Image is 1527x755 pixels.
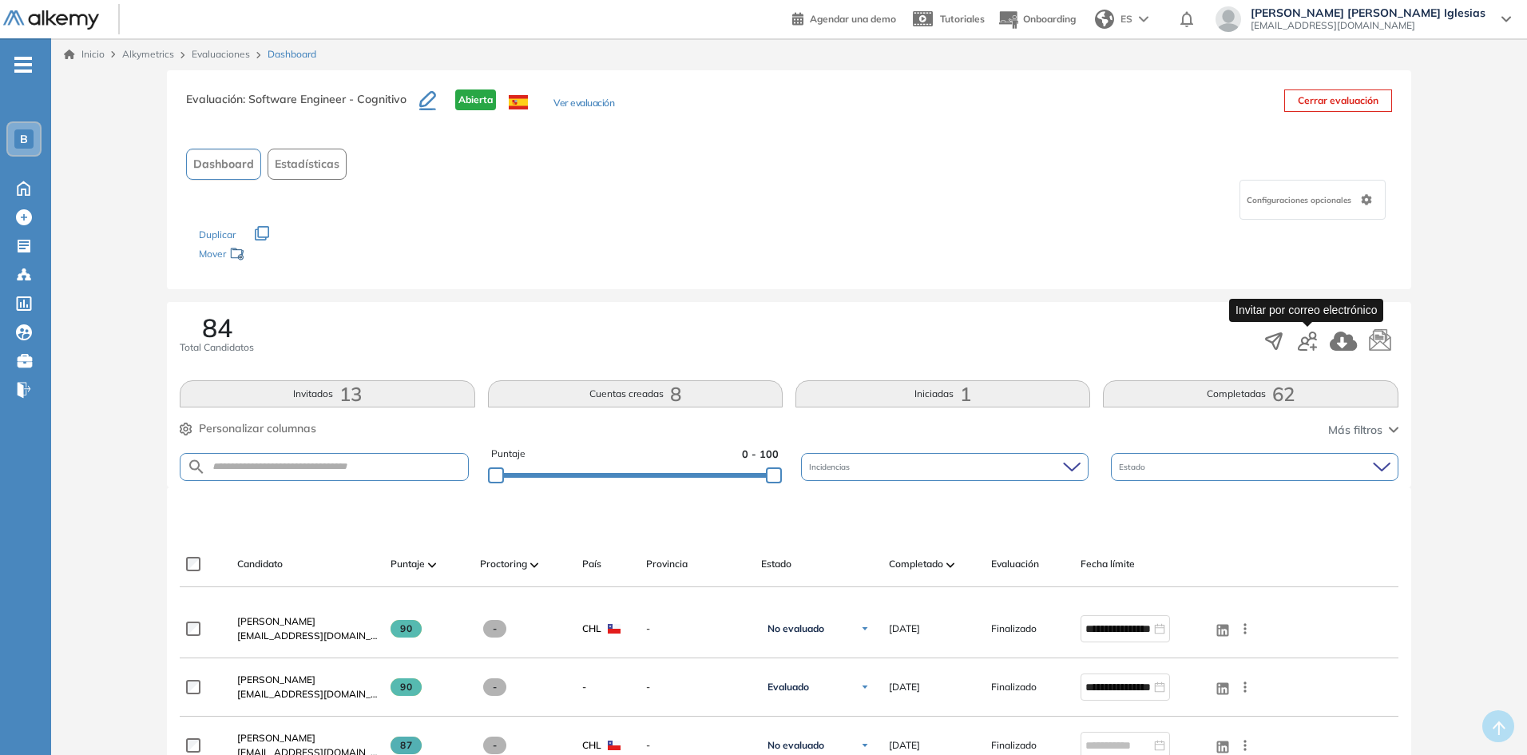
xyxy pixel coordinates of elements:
span: [EMAIL_ADDRESS][DOMAIN_NAME] [1251,19,1485,32]
button: Ver evaluación [553,96,614,113]
span: [PERSON_NAME] [237,674,315,685]
img: [missing "en.ARROW_ALT" translation] [530,562,538,567]
button: Cerrar evaluación [1284,89,1392,112]
span: 90 [391,678,422,696]
div: Configuraciones opcionales [1239,180,1386,220]
span: Finalizado [991,680,1037,694]
div: Incidencias [801,453,1089,481]
div: Mover [199,240,359,270]
span: Más filtros [1328,422,1382,439]
span: Provincia [646,557,688,571]
span: Agendar una demo [810,13,896,25]
span: [PERSON_NAME] [237,732,315,744]
span: - [646,622,748,636]
button: Personalizar columnas [180,420,316,437]
span: [EMAIL_ADDRESS][DOMAIN_NAME] [237,629,378,643]
span: [DATE] [889,738,920,753]
span: Abierta [455,89,496,110]
img: Ícono de flecha [860,682,870,692]
span: - [646,680,748,694]
span: Configuraciones opcionales [1247,194,1354,206]
span: Duplicar [199,228,236,240]
a: Inicio [64,47,105,62]
span: [EMAIL_ADDRESS][DOMAIN_NAME] [237,687,378,701]
span: Incidencias [809,461,853,473]
button: Onboarding [998,2,1076,37]
span: 84 [202,315,232,340]
span: No evaluado [767,739,824,752]
span: Tutoriales [940,13,985,25]
span: Fecha límite [1081,557,1135,571]
img: [missing "en.ARROW_ALT" translation] [428,562,436,567]
span: Proctoring [480,557,527,571]
button: Invitados13 [180,380,474,407]
span: No evaluado [767,622,824,635]
span: - [646,738,748,753]
span: Evaluado [767,681,809,693]
span: - [483,737,506,754]
img: CHL [608,741,621,750]
span: Onboarding [1023,13,1076,25]
i: - [14,63,32,66]
a: Evaluaciones [192,48,250,60]
button: Completadas62 [1103,380,1398,407]
a: [PERSON_NAME] [237,614,378,629]
img: Logo [3,10,99,30]
span: Puntaje [391,557,425,571]
button: Estadísticas [268,149,347,180]
span: B [20,133,28,145]
img: Ícono de flecha [860,624,870,634]
span: Total Candidatos [180,340,254,355]
span: Estado [1119,461,1148,473]
span: Finalizado [991,738,1037,753]
button: Cuentas creadas8 [488,380,783,407]
span: [DATE] [889,680,920,694]
span: CHL [582,738,601,753]
span: - [483,678,506,696]
span: Puntaje [491,447,526,462]
h3: Evaluación [186,89,419,123]
span: : Software Engineer - Cognitivo [243,92,407,106]
span: - [582,680,586,694]
a: [PERSON_NAME] [237,731,378,745]
img: arrow [1139,16,1148,22]
span: 87 [391,737,422,754]
img: [missing "en.ARROW_ALT" translation] [946,562,954,567]
span: - [483,620,506,638]
span: CHL [582,622,601,636]
img: Ícono de flecha [860,741,870,750]
span: [PERSON_NAME] [PERSON_NAME] Iglesias [1251,6,1485,19]
span: Estado [761,557,791,571]
span: Completado [889,557,943,571]
img: SEARCH_ALT [187,457,206,477]
div: Estado [1111,453,1398,481]
span: [DATE] [889,622,920,636]
button: Dashboard [186,149,261,180]
img: ESP [509,95,528,109]
span: 0 - 100 [742,447,779,462]
span: Candidato [237,557,283,571]
img: CHL [608,624,621,634]
a: [PERSON_NAME] [237,673,378,687]
span: Dashboard [268,47,316,62]
img: world [1095,10,1114,29]
span: [PERSON_NAME] [237,615,315,627]
span: País [582,557,601,571]
span: ES [1120,12,1132,26]
button: Más filtros [1328,422,1398,439]
div: Invitar por correo electrónico [1229,299,1383,322]
span: 90 [391,620,422,638]
span: Evaluación [991,557,1039,571]
span: Alkymetrics [122,48,174,60]
span: Personalizar columnas [199,420,316,437]
button: Iniciadas1 [795,380,1090,407]
span: Finalizado [991,622,1037,636]
span: Dashboard [193,156,254,173]
a: Agendar una demo [792,8,896,27]
span: Estadísticas [275,156,339,173]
